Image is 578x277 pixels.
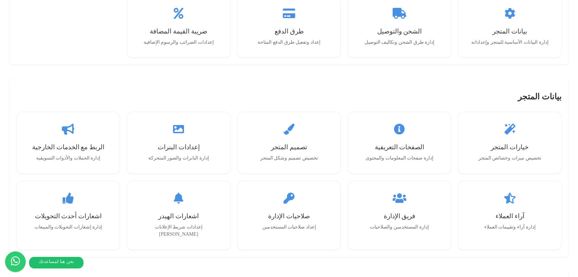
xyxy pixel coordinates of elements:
h3: الشحن والتوصيل [359,27,439,35]
p: إدارة صفحات المعلومات والمحتوى [359,154,439,162]
h3: آراء العملاء [470,212,550,220]
a: طرق الدفعإعداد وتفعيل طرق الدفع المتاحة [242,1,336,53]
a: خيارات المتجرتخصيص ميزات وخصائص المتجر [463,117,556,169]
h3: الصفحات التعريفية [359,143,439,151]
a: اشعارات أحدث التحويلاتإدارة إشعارات التحويلات والمبيعات [22,186,115,238]
p: إدارة البيانات الأساسية للمتجر وإعداداته [470,39,550,46]
a: تصميم المتجرتخصيص تصميم وشكل المتجر [242,117,336,169]
p: تخصيص ميزات وخصائص المتجر [470,154,550,162]
h3: بيانات المتجر [470,27,550,35]
p: إعدادات الضرائب والرسوم الإضافية [139,39,219,46]
h3: فريق الإدارة [359,212,439,220]
h3: ضريبة القيمة المضافة [139,27,219,35]
p: إدارة طرق الشحن وتكاليف التوصيل [359,39,439,46]
a: الصفحات التعريفيةإدارة صفحات المعلومات والمحتوى [353,117,446,169]
a: ضريبة القيمة المضافةإعدادات الضرائب والرسوم الإضافية [132,1,225,53]
h3: خيارات المتجر [470,143,550,151]
a: بيانات المتجرإدارة البيانات الأساسية للمتجر وإعداداته [463,1,556,53]
p: إعدادات شريط الإعلانات [PERSON_NAME] [139,223,219,238]
h2: بيانات المتجر [16,92,562,105]
p: إدارة آراء وتقييمات العملاء [470,223,550,231]
p: إدارة المستخدمين والصلاحيات [359,223,439,231]
p: إدارة الحملات والأدوات التسويقية [28,154,108,162]
a: فريق الإدارةإدارة المستخدمين والصلاحيات [353,186,446,238]
h3: اشعارات الهيدر [139,212,219,220]
h3: طرق الدفع [249,27,329,35]
p: تخصيص تصميم وشكل المتجر [249,154,329,162]
p: إعداد وتفعيل طرق الدفع المتاحة [249,39,329,46]
h3: تصميم المتجر [249,143,329,151]
h3: صلاحيات الإدارة [249,212,329,220]
a: الربط مع الخدمات الخارجيةإدارة الحملات والأدوات التسويقية [22,117,115,169]
h3: الربط مع الخدمات الخارجية [28,143,108,151]
a: آراء العملاءإدارة آراء وتقييمات العملاء [463,186,556,238]
a: اشعارات الهيدرإعدادات شريط الإعلانات [PERSON_NAME] [132,186,225,245]
p: إدارة إشعارات التحويلات والمبيعات [28,223,108,231]
a: إعدادات البنراتإدارة البانرات والصور المتحركة [132,117,225,169]
a: صلاحيات الإدارةإعداد صلاحيات المستخدمين [242,186,336,238]
h3: اشعارات أحدث التحويلات [28,212,108,220]
p: إدارة البانرات والصور المتحركة [139,154,219,162]
a: الشحن والتوصيلإدارة طرق الشحن وتكاليف التوصيل [353,1,446,53]
p: إعداد صلاحيات المستخدمين [249,223,329,231]
h3: إعدادات البنرات [139,143,219,151]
